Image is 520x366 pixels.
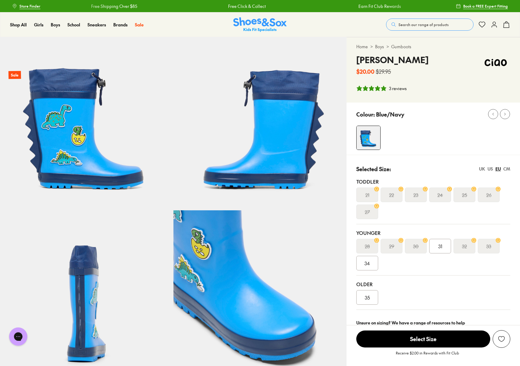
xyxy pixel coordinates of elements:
[413,242,419,250] s: 30
[493,330,510,348] button: Add to Wishlist
[12,1,40,12] a: Store Finder
[356,53,429,66] h4: [PERSON_NAME]
[113,22,128,28] a: Brands
[503,166,510,172] div: CM
[481,53,510,72] img: Vendor logo
[389,242,394,250] s: 29
[365,242,370,250] s: 28
[365,294,370,301] span: 35
[356,43,510,50] div: > >
[90,3,136,9] a: Free Shipping Over $85
[356,43,368,50] a: Home
[487,166,493,172] div: US
[389,85,407,92] div: 3 reviews
[233,17,287,32] img: SNS_Logo_Responsive.svg
[486,242,491,250] s: 33
[462,191,467,198] s: 25
[375,43,384,50] a: Boys
[34,22,43,28] a: Girls
[356,165,391,173] p: Selected Size:
[365,208,370,215] s: 27
[135,22,144,28] a: Sale
[463,3,508,9] span: Book a FREE Expert Fitting
[376,67,391,76] s: $29.95
[396,350,459,361] p: Receive $2.00 in Rewards with Fit Club
[356,67,375,76] b: $20.00
[486,191,491,198] s: 26
[356,178,510,185] div: Toddler
[462,242,467,250] s: 32
[173,37,347,210] img: 5-530809_1
[456,1,508,12] a: Book a FREE Expert Fitting
[19,3,40,9] span: Store Finder
[413,191,418,198] s: 23
[233,17,287,32] a: Shoes & Sox
[356,280,510,288] div: Older
[438,242,442,250] span: 31
[356,330,490,348] button: Select Size
[356,85,407,92] button: 5 stars, 3 ratings
[356,229,510,236] div: Younger
[479,166,485,172] div: UK
[227,3,265,9] a: Free Click & Collect
[51,22,60,28] a: Boys
[356,320,510,326] div: Unsure on sizing? We have a range of resources to help
[356,330,490,347] span: Select Size
[356,110,375,118] p: Colour:
[10,22,27,28] a: Shop All
[9,71,21,79] p: Sale
[67,22,80,28] a: School
[437,191,443,198] s: 24
[399,22,449,27] span: Search our range of products
[376,110,404,118] p: Blue/Navy
[357,126,380,150] img: 4-530808_1
[389,191,394,198] s: 22
[365,191,369,198] s: 21
[87,22,106,28] a: Sneakers
[357,3,400,9] a: Earn Fit Club Rewards
[386,19,474,31] button: Search our range of products
[495,166,501,172] div: EU
[364,259,370,267] span: 34
[6,325,30,348] iframe: Gorgias live chat messenger
[391,43,411,50] a: Gumboots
